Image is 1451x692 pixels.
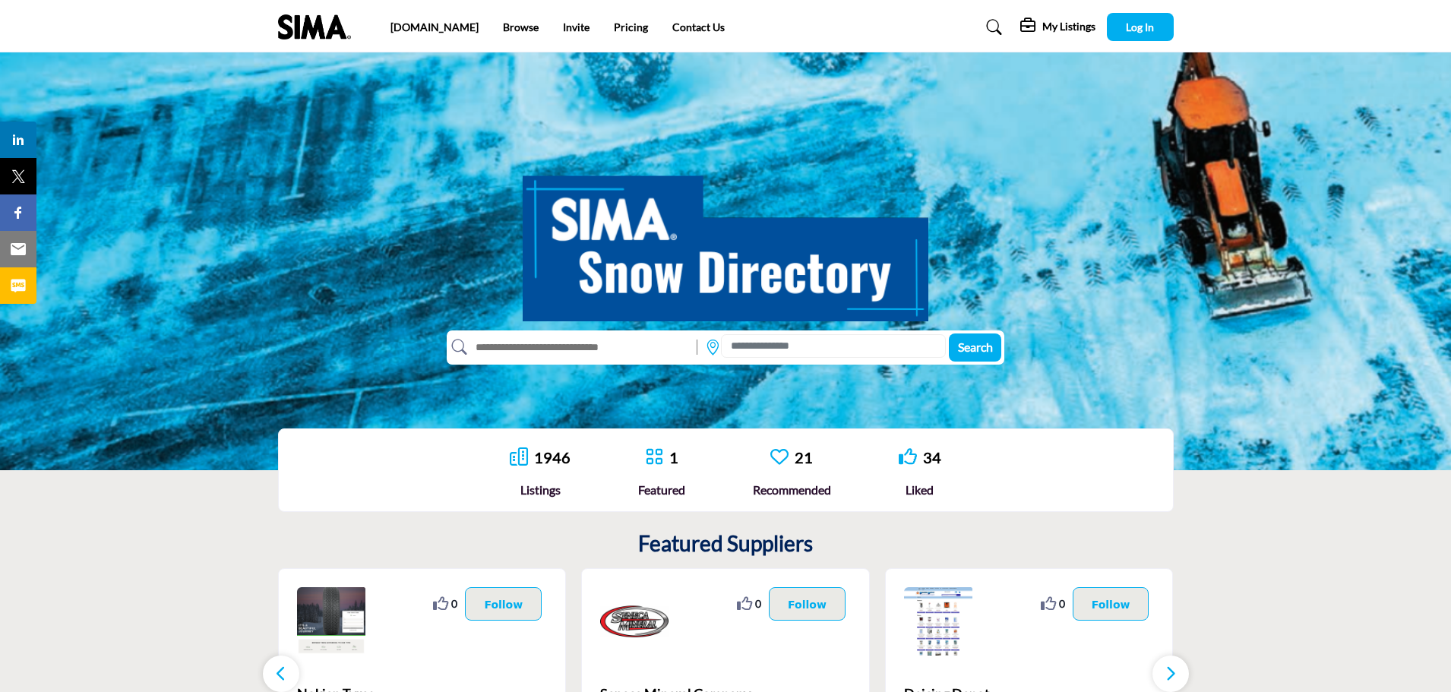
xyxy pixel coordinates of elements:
[795,448,813,466] a: 21
[1073,587,1149,621] button: Follow
[523,159,928,321] img: SIMA Snow Directory
[390,21,479,33] a: [DOMAIN_NAME]
[770,447,789,468] a: Go to Recommended
[465,587,542,621] button: Follow
[753,481,831,499] div: Recommended
[614,21,648,33] a: Pricing
[503,21,539,33] a: Browse
[645,447,663,468] a: Go to Featured
[923,448,941,466] a: 34
[1059,596,1065,611] span: 0
[1020,18,1095,36] div: My Listings
[672,21,725,33] a: Contact Us
[1092,596,1130,612] p: Follow
[899,481,941,499] div: Liked
[899,447,917,466] i: Go to Liked
[563,21,590,33] a: Invite
[484,596,523,612] p: Follow
[972,15,1012,39] a: Search
[451,596,457,611] span: 0
[904,587,972,656] img: Deicing Depot
[958,340,993,354] span: Search
[769,587,846,621] button: Follow
[1042,20,1095,33] h5: My Listings
[788,596,827,612] p: Follow
[297,587,365,656] img: Nokian Tyres
[1107,13,1174,41] button: Log In
[638,481,685,499] div: Featured
[510,481,571,499] div: Listings
[278,14,359,39] img: Site Logo
[1126,21,1154,33] span: Log In
[949,333,1001,362] button: Search
[638,531,813,557] h2: Featured Suppliers
[693,336,701,359] img: Rectangle%203585.svg
[755,596,761,611] span: 0
[534,448,571,466] a: 1946
[600,587,669,656] img: Seneca Mineral Company
[669,448,678,466] a: 1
